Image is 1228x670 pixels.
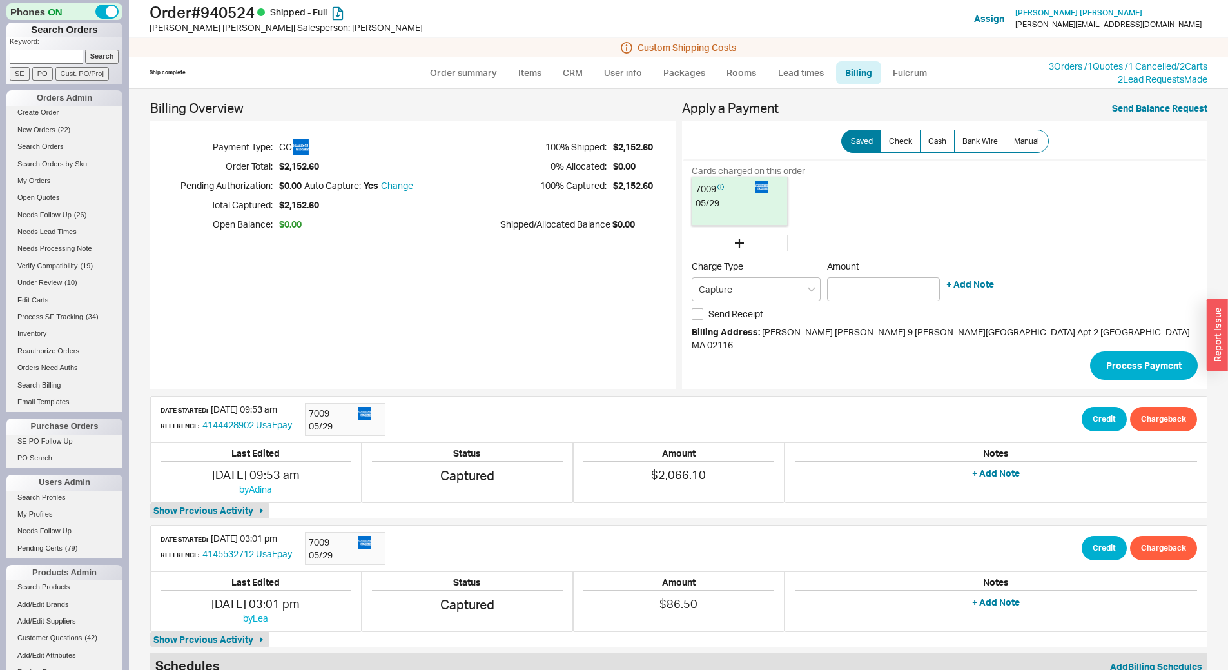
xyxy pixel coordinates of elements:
[309,549,357,562] div: 05 / 29
[946,278,994,291] button: + Add Note
[58,126,71,133] span: ( 22 )
[17,262,78,270] span: Verify Compatibility
[717,61,766,84] a: Rooms
[583,449,774,462] h5: Amount
[1106,358,1182,373] span: Process Payment
[372,467,563,485] div: Captured
[6,649,122,662] a: Add/Edit Attributes
[613,179,653,192] span: $2,152.60
[1130,536,1197,560] button: Chargeback
[84,634,97,642] span: ( 42 )
[692,326,1198,351] div: [PERSON_NAME] [PERSON_NAME] 9 [PERSON_NAME][GEOGRAPHIC_DATA] Apt 2 [GEOGRAPHIC_DATA] MA 02116
[768,61,833,84] a: Lead times
[6,174,122,188] a: My Orders
[6,631,122,645] a: Customer Questions(42)
[692,261,743,271] span: Charge Type
[166,137,273,157] h5: Payment Type:
[6,565,122,580] div: Products Admin
[836,61,881,84] a: Billing
[6,542,122,555] a: Pending Certs(79)
[613,160,653,173] span: $0.00
[1015,20,1202,29] div: [PERSON_NAME][EMAIL_ADDRESS][DOMAIN_NAME]
[166,215,273,234] h5: Open Balance:
[1090,351,1198,380] button: Process Payment
[928,136,946,146] span: Cash
[372,578,563,591] h5: Status
[638,43,736,53] span: Custom Shipping Costs
[17,634,82,642] span: Customer Questions
[692,326,760,337] span: Billing Address:
[6,3,122,20] div: Phones
[309,420,357,433] div: 05 / 29
[692,308,703,320] input: Send Receipt
[166,157,273,176] h5: Order Total:
[150,503,269,518] button: Show Previous Activity
[1015,8,1142,17] a: [PERSON_NAME] [PERSON_NAME]
[6,327,122,340] a: Inventory
[827,261,940,272] span: Amount
[153,633,253,646] span: Show Previous Activity
[161,449,351,462] h5: Last Edited
[150,632,269,647] button: Show Previous Activity
[6,395,122,409] a: Email Templates
[6,293,122,307] a: Edit Carts
[889,136,912,146] span: Check
[86,313,99,320] span: ( 34 )
[279,218,302,231] span: $0.00
[6,524,122,538] a: Needs Follow Up
[6,157,122,171] a: Search Orders by Sku
[211,404,277,415] span: [DATE] 09:53 am
[1049,61,1176,72] a: 3Orders /1Quotes /1 Cancelled
[65,544,78,552] span: ( 79 )
[161,483,351,496] div: by Adina
[500,157,607,176] h5: 0 % Allocated:
[304,179,361,192] div: Auto Capture:
[682,102,1207,121] h3: Apply a Payment
[692,277,821,301] input: Select...
[972,596,1020,609] button: + Add Note
[372,596,563,614] div: Captured
[659,596,697,611] span: $86.50
[17,544,63,552] span: Pending Certs
[202,548,292,559] a: 4145532712 UsaEpay
[6,451,122,465] a: PO Search
[1014,136,1039,146] span: Manual
[6,379,122,392] a: Search Billing
[166,176,273,195] h5: Pending Authorization:
[6,23,122,37] h1: Search Orders
[1141,540,1186,556] span: Chargeback
[364,179,378,192] div: Yes
[6,475,122,490] div: Users Admin
[10,37,122,50] p: Keyword:
[17,126,55,133] span: New Orders
[309,407,357,420] div: 7009
[613,141,653,153] span: $2,152.60
[6,242,122,255] a: Needs Processing Note
[150,21,618,34] div: [PERSON_NAME] [PERSON_NAME] | Salesperson: [PERSON_NAME]
[150,69,186,76] div: Ship complete
[500,215,610,233] h5: Shipped/Allocated Balance
[161,596,351,612] div: [DATE] 03:01 pm
[6,598,122,611] a: Add/Edit Brands
[1093,540,1116,556] span: Credit
[48,5,63,19] span: ON
[6,361,122,375] a: Orders Need Auths
[279,160,413,173] span: $2,152.60
[17,244,92,252] span: Needs Processing Note
[795,578,1197,591] h5: Notes
[6,344,122,358] a: Reauthorize Orders
[279,179,302,192] span: $0.00
[381,179,413,192] a: Change
[6,191,122,204] a: Open Quotes
[17,279,62,286] span: Under Review
[6,259,122,273] a: Verify Compatibility(19)
[6,615,122,628] a: Add/Edit Suppliers
[583,578,774,591] h5: Amount
[6,276,122,290] a: Under Review(10)
[708,308,763,320] span: Send Receipt
[421,61,507,84] a: Order summary
[309,536,357,549] div: 7009
[55,67,109,81] input: Cust. PO/Proj
[161,407,208,413] h6: Date Started:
